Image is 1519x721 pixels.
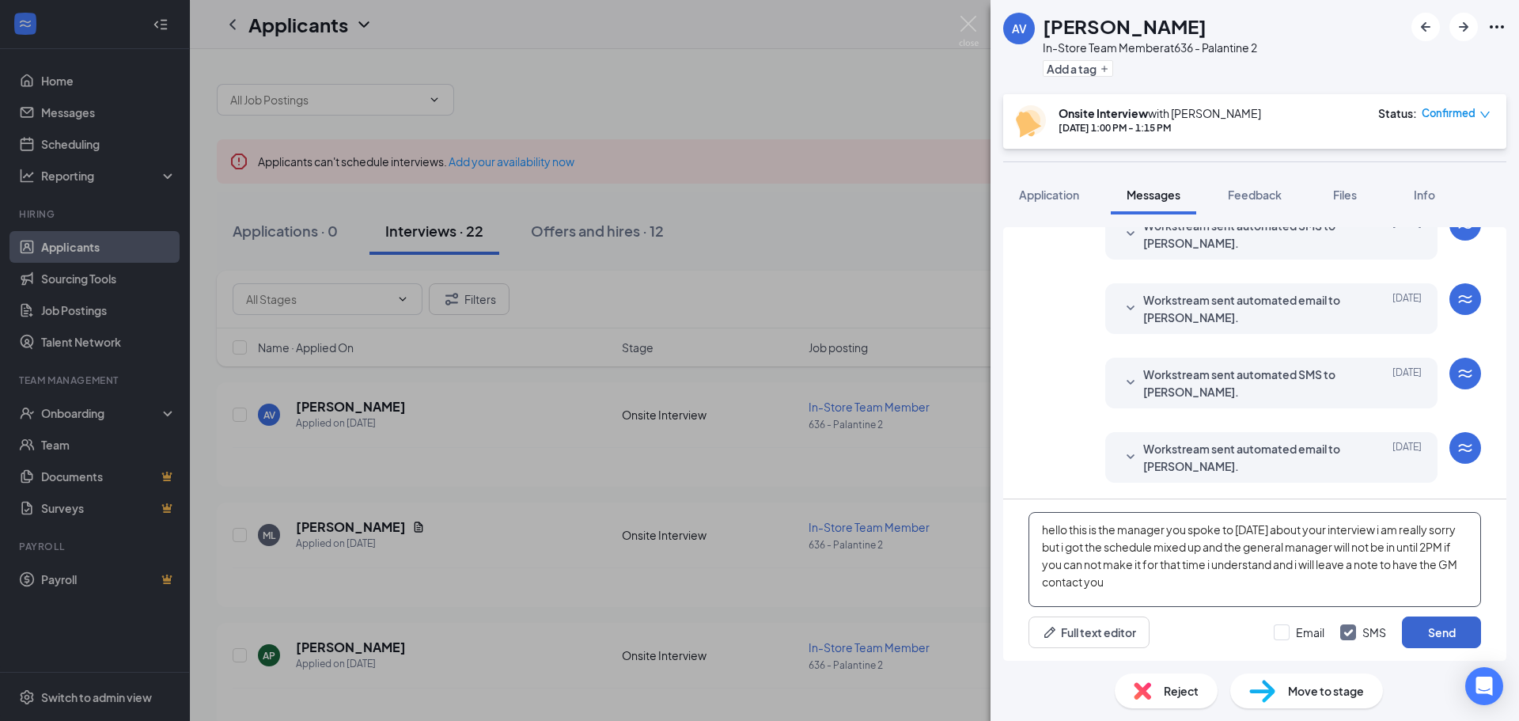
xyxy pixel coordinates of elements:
svg: Plus [1100,64,1109,74]
svg: WorkstreamLogo [1456,290,1475,309]
span: Info [1414,188,1435,202]
div: Status : [1378,105,1417,121]
span: Workstream sent automated SMS to [PERSON_NAME]. [1143,366,1350,400]
svg: Pen [1042,624,1058,640]
div: In-Store Team Member at 636 - Palantine 2 [1043,40,1257,55]
svg: SmallChevronDown [1121,225,1140,244]
span: Move to stage [1288,682,1364,700]
div: AV [1012,21,1027,36]
button: ArrowRight [1449,13,1478,41]
button: PlusAdd a tag [1043,60,1113,77]
span: down [1479,109,1491,120]
span: Workstream sent automated email to [PERSON_NAME]. [1143,291,1350,326]
h1: [PERSON_NAME] [1043,13,1206,40]
svg: SmallChevronDown [1121,299,1140,318]
svg: ArrowLeftNew [1416,17,1435,36]
button: Full text editorPen [1028,617,1150,648]
svg: WorkstreamLogo [1456,364,1475,383]
svg: Ellipses [1487,17,1506,36]
span: Reject [1164,682,1199,700]
button: Send [1402,617,1481,648]
svg: WorkstreamLogo [1456,438,1475,457]
span: [DATE] [1392,366,1422,400]
span: [DATE] [1392,440,1422,475]
svg: ArrowRight [1454,17,1473,36]
span: Confirmed [1422,105,1475,121]
span: Workstream sent automated email to [PERSON_NAME]. [1143,440,1350,475]
span: Workstream sent automated SMS to [PERSON_NAME]. [1143,217,1350,252]
svg: SmallChevronDown [1121,448,1140,467]
span: Files [1333,188,1357,202]
svg: SmallChevronDown [1121,374,1140,393]
div: Open Intercom Messenger [1465,667,1503,705]
div: with [PERSON_NAME] [1059,105,1261,121]
span: [DATE] [1392,217,1422,252]
span: Application [1019,188,1079,202]
span: Feedback [1228,188,1282,202]
span: Messages [1127,188,1180,202]
span: [DATE] [1392,291,1422,326]
div: [DATE] 1:00 PM - 1:15 PM [1059,121,1261,135]
button: ArrowLeftNew [1411,13,1440,41]
textarea: hello this is the manager you spoke to [DATE] about your interview i am really sorry but i got th... [1028,512,1481,607]
b: Onsite Interview [1059,106,1148,120]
